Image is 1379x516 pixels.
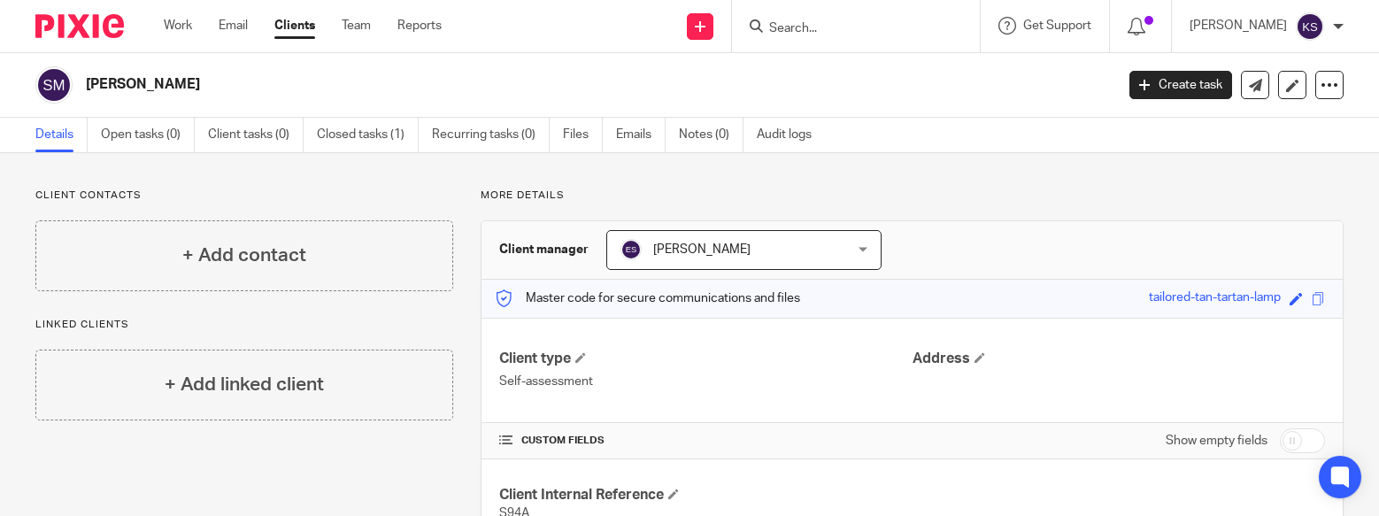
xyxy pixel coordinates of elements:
[620,239,642,260] img: svg%3E
[481,189,1344,203] p: More details
[499,373,912,390] p: Self-assessment
[495,289,800,307] p: Master code for secure communications and files
[35,318,453,332] p: Linked clients
[767,21,927,37] input: Search
[499,486,912,504] h4: Client Internal Reference
[182,242,306,269] h4: + Add contact
[499,434,912,448] h4: CUSTOM FIELDS
[757,118,825,152] a: Audit logs
[35,66,73,104] img: svg%3E
[35,189,453,203] p: Client contacts
[913,350,1325,368] h4: Address
[563,118,603,152] a: Files
[499,241,589,258] h3: Client manager
[35,14,124,38] img: Pixie
[1129,71,1232,99] a: Create task
[86,75,899,94] h2: [PERSON_NAME]
[164,17,192,35] a: Work
[432,118,550,152] a: Recurring tasks (0)
[1023,19,1091,32] span: Get Support
[499,350,912,368] h4: Client type
[679,118,743,152] a: Notes (0)
[397,17,442,35] a: Reports
[1190,17,1287,35] p: [PERSON_NAME]
[317,118,419,152] a: Closed tasks (1)
[219,17,248,35] a: Email
[653,243,751,256] span: [PERSON_NAME]
[1149,289,1281,309] div: tailored-tan-tartan-lamp
[35,118,88,152] a: Details
[1296,12,1324,41] img: svg%3E
[101,118,195,152] a: Open tasks (0)
[1166,432,1267,450] label: Show empty fields
[274,17,315,35] a: Clients
[208,118,304,152] a: Client tasks (0)
[616,118,666,152] a: Emails
[342,17,371,35] a: Team
[165,371,324,398] h4: + Add linked client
